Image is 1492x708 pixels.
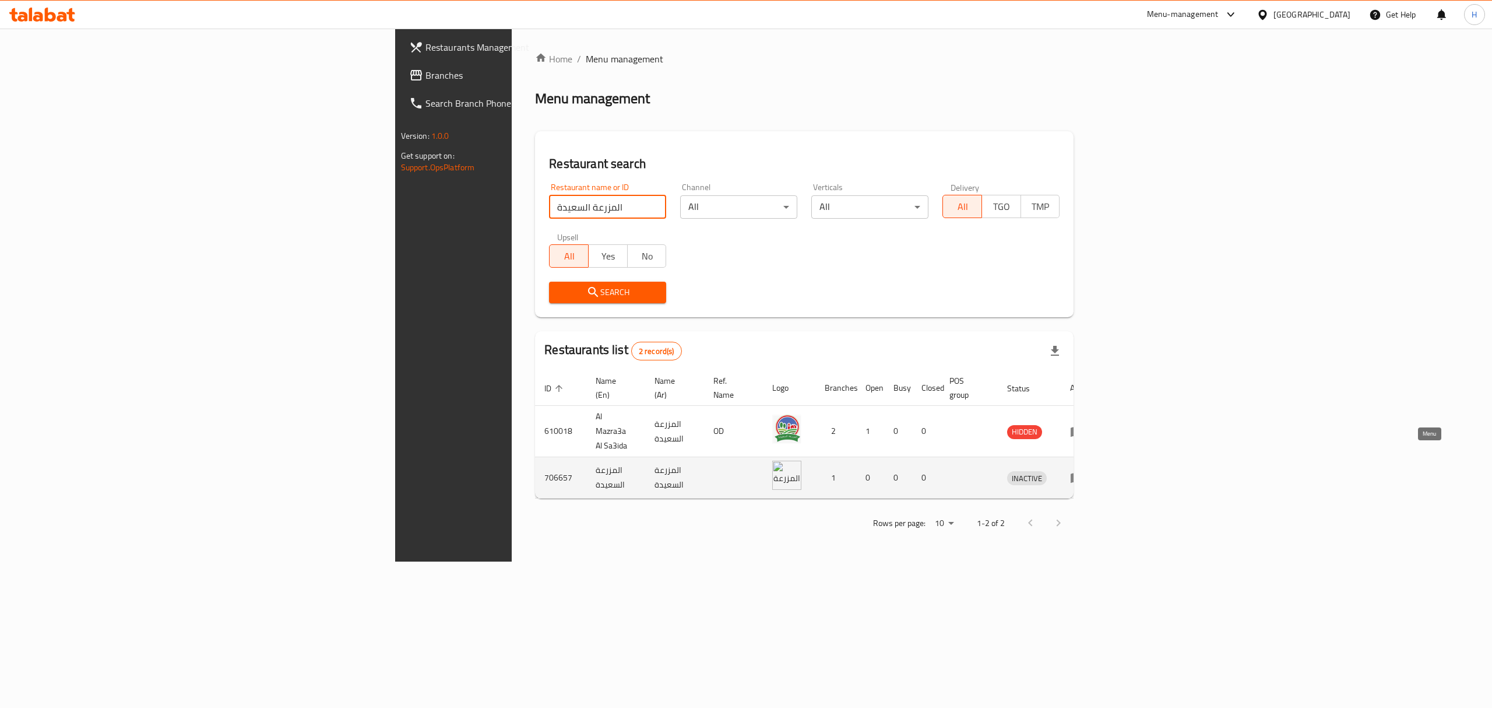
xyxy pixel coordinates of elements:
[981,195,1021,218] button: TGO
[558,285,657,300] span: Search
[425,68,635,82] span: Branches
[588,244,628,268] button: Yes
[1041,337,1069,365] div: Export file
[1007,425,1042,439] div: HIDDEN
[772,461,801,490] img: المزرعة السعيدة
[400,33,645,61] a: Restaurants Management
[425,40,635,54] span: Restaurants Management
[763,370,815,406] th: Logo
[1070,425,1092,439] div: Menu
[942,195,982,218] button: All
[535,52,1074,66] nav: breadcrumb
[1061,370,1101,406] th: Action
[912,370,940,406] th: Closed
[704,406,763,457] td: OD
[549,195,666,219] input: Search for restaurant name or ID..
[544,381,566,395] span: ID
[912,406,940,457] td: 0
[912,457,940,499] td: 0
[713,374,749,402] span: Ref. Name
[930,515,958,532] div: Rows per page:
[1007,381,1045,395] span: Status
[400,61,645,89] a: Branches
[549,155,1060,173] h2: Restaurant search
[856,370,884,406] th: Open
[1021,195,1060,218] button: TMP
[593,248,623,265] span: Yes
[951,183,980,191] label: Delivery
[654,374,690,402] span: Name (Ar)
[680,195,797,219] div: All
[884,457,912,499] td: 0
[431,128,449,143] span: 1.0.0
[627,244,667,268] button: No
[645,457,704,499] td: المزرعة السعيدة
[425,96,635,110] span: Search Branch Phone
[1472,8,1477,21] span: H
[401,160,475,175] a: Support.OpsPlatform
[949,374,984,402] span: POS group
[596,374,631,402] span: Name (En)
[1007,472,1047,485] span: INACTIVE
[1147,8,1219,22] div: Menu-management
[772,415,801,444] img: Al Mazra3a Al Sa3ida
[549,244,589,268] button: All
[400,89,645,117] a: Search Branch Phone
[873,516,926,531] p: Rows per page:
[554,248,584,265] span: All
[1007,471,1047,485] div: INACTIVE
[632,346,681,357] span: 2 record(s)
[811,195,928,219] div: All
[987,198,1016,215] span: TGO
[856,457,884,499] td: 0
[544,341,681,360] h2: Restaurants list
[815,370,856,406] th: Branches
[401,128,430,143] span: Version:
[884,370,912,406] th: Busy
[632,248,662,265] span: No
[549,282,666,303] button: Search
[1273,8,1350,21] div: [GEOGRAPHIC_DATA]
[948,198,977,215] span: All
[815,457,856,499] td: 1
[645,406,704,457] td: المزرعة السعيدة
[977,516,1005,531] p: 1-2 of 2
[884,406,912,457] td: 0
[1007,425,1042,439] span: HIDDEN
[535,370,1101,499] table: enhanced table
[815,406,856,457] td: 2
[1026,198,1055,215] span: TMP
[557,233,579,241] label: Upsell
[631,342,682,360] div: Total records count
[856,406,884,457] td: 1
[401,148,455,163] span: Get support on:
